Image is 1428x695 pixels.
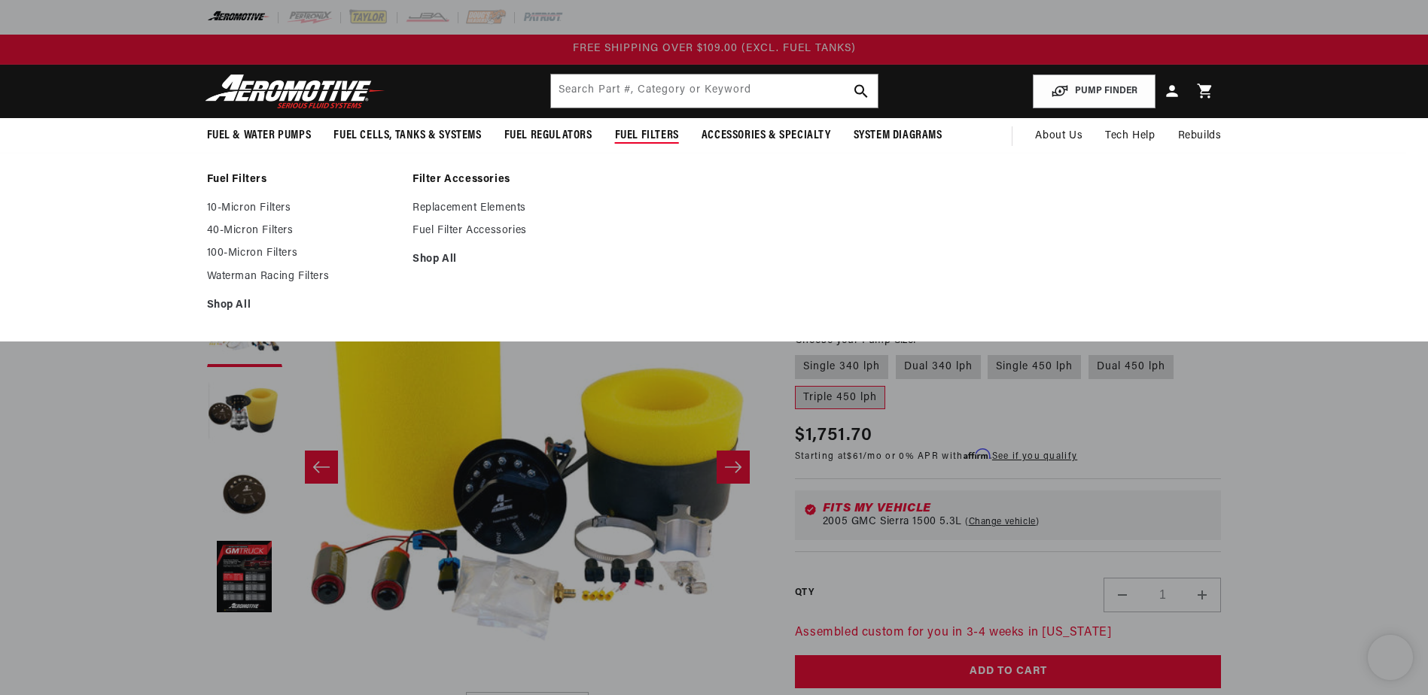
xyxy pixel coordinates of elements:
a: Shop All [413,253,604,266]
label: QTY [795,587,814,599]
summary: Fuel Filters [604,118,690,153]
summary: Rebuilds [1167,118,1233,154]
span: Tech Help [1105,128,1155,144]
div: Fits my vehicle [823,502,1213,514]
summary: Tech Help [1094,118,1166,154]
a: See if you qualify - Learn more about Affirm Financing (opens in modal) [992,452,1077,461]
label: Single 450 lph [988,355,1081,379]
a: 40-Micron Filters [207,224,398,238]
summary: System Diagrams [842,118,954,153]
button: Load image 4 in gallery view [207,457,282,533]
span: Fuel Filters [615,128,679,144]
a: Fuel Filters [207,173,398,187]
button: Slide right [717,451,750,484]
a: Shop All [207,299,398,312]
span: Accessories & Specialty [702,128,831,144]
p: Assembled custom for you in 3-4 weeks in [US_STATE] [795,624,1222,643]
a: Waterman Racing Filters [207,270,398,284]
summary: Fuel Cells, Tanks & Systems [322,118,492,153]
span: Rebuilds [1178,128,1222,144]
label: Dual 340 lph [896,355,981,379]
summary: Accessories & Specialty [690,118,842,153]
span: FREE SHIPPING OVER $109.00 (EXCL. FUEL TANKS) [573,43,856,54]
p: Starting at /mo or 0% APR with . [795,449,1077,463]
span: 2005 GMC Sierra 1500 5.3L [823,516,962,528]
label: Dual 450 lph [1089,355,1174,379]
label: Triple 450 lph [795,386,885,410]
a: Change vehicle [965,516,1040,528]
summary: Fuel & Water Pumps [196,118,323,153]
a: About Us [1024,118,1094,154]
span: Fuel Cells, Tanks & Systems [333,128,481,144]
a: 10-Micron Filters [207,202,398,215]
span: $1,751.70 [795,422,873,449]
span: Fuel & Water Pumps [207,128,312,144]
span: Affirm [964,448,990,460]
button: Load image 3 in gallery view [207,375,282,450]
label: Single 340 lph [795,355,888,379]
button: search button [845,74,878,108]
a: 100-Micron Filters [207,247,398,260]
button: PUMP FINDER [1033,74,1155,108]
summary: Fuel Regulators [493,118,604,153]
img: Aeromotive [201,74,389,109]
a: Filter Accessories [413,173,604,187]
a: Fuel Filter Accessories [413,224,604,238]
button: Add to Cart [795,655,1222,689]
input: Search by Part Number, Category or Keyword [551,74,878,108]
span: System Diagrams [854,128,942,144]
span: Fuel Regulators [504,128,592,144]
button: Slide left [305,451,338,484]
span: About Us [1035,130,1082,141]
a: Replacement Elements [413,202,604,215]
span: $61 [847,452,863,461]
button: Load image 5 in gallery view [207,540,282,615]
